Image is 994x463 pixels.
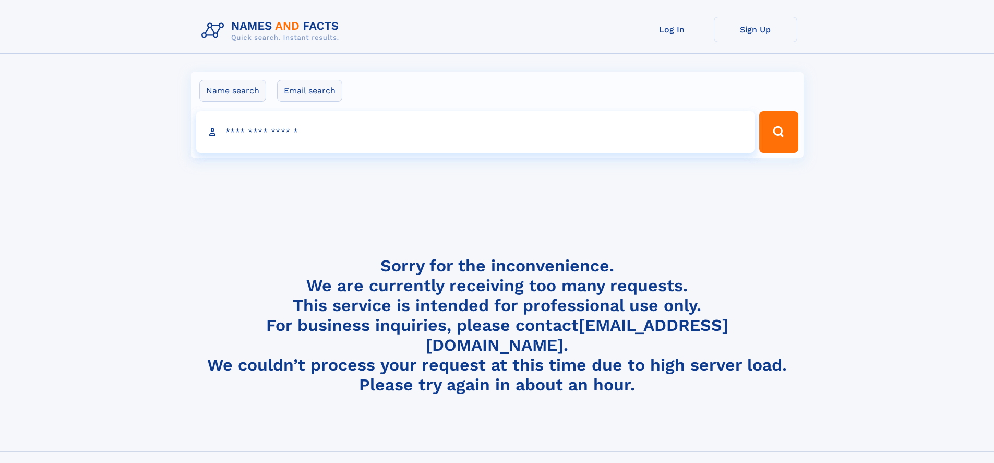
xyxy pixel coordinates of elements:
[630,17,714,42] a: Log In
[426,315,728,355] a: [EMAIL_ADDRESS][DOMAIN_NAME]
[197,17,348,45] img: Logo Names and Facts
[196,111,755,153] input: search input
[277,80,342,102] label: Email search
[199,80,266,102] label: Name search
[759,111,798,153] button: Search Button
[197,256,797,395] h4: Sorry for the inconvenience. We are currently receiving too many requests. This service is intend...
[714,17,797,42] a: Sign Up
